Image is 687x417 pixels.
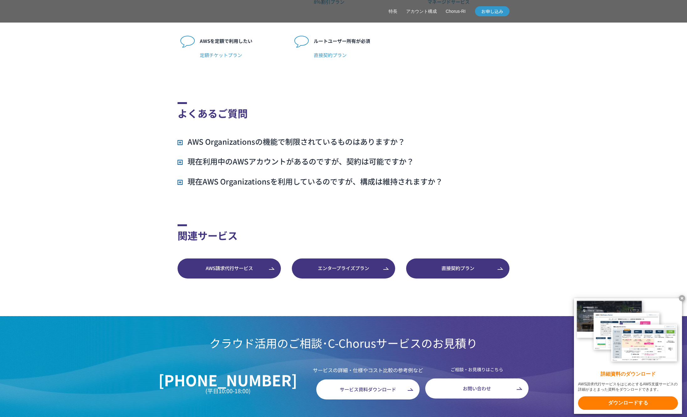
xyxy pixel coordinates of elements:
[200,51,282,60] span: 定額チケットプラン
[406,265,509,272] span: 直接契約プラン
[389,8,397,15] a: 特長
[425,366,529,373] p: ご相談・お見積りはこちら
[178,224,509,243] h2: 関連サービス
[316,379,420,399] a: サービス資料ダウンロード
[425,378,529,399] a: お問い合わせ
[158,372,297,388] a: [PHONE_NUMBER]
[446,8,466,15] a: Chorus-RI
[475,8,509,15] span: お申し込み
[313,366,423,374] p: サービスの詳細・仕様やコスト比較の参考例など
[578,396,678,410] x-t: ダウンロードする
[178,136,405,147] h3: AWS Organizationsの機能で制限されているものはありますか？
[178,156,414,167] h3: 現在利用中のAWSアカウントがあるのですが、契約は可能ですか？
[475,6,509,16] a: お申し込み
[178,176,443,187] h3: 現在AWS Organizationsを利用しているのですが、構成は維持されますか？
[178,258,281,279] a: AWS請求代行サービス
[292,265,395,272] span: エンタープライズプラン
[158,388,297,394] small: (平日10:00-18:00)
[314,36,396,46] p: ルートユーザー所有が必須
[178,265,281,272] span: AWS請求代行サービス
[578,382,678,392] x-t: AWS請求代行サービスをはじめとするAWS支援サービスの詳細がまとまった資料をダウンロードできます。
[406,258,509,279] a: 直接契約プラン
[292,258,395,279] a: エンタープライズプラン
[178,102,509,121] h2: よくあるご質問
[200,36,282,46] p: AWSを定額で利用したい
[406,8,437,15] a: アカウント構成
[578,371,678,378] x-t: 詳細資料のダウンロード
[574,298,682,414] a: 詳細資料のダウンロード AWS請求代行サービスをはじめとするAWS支援サービスの詳細がまとまった資料をダウンロードできます。 ダウンロードする
[314,51,396,60] span: 直接契約プラン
